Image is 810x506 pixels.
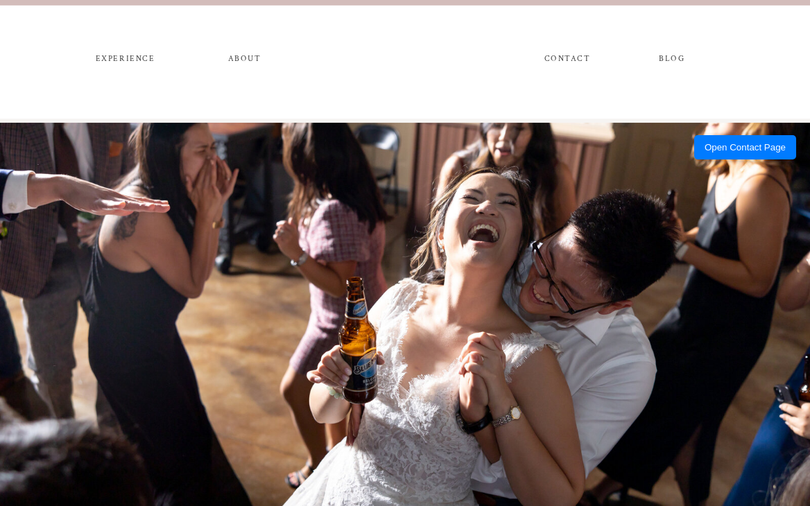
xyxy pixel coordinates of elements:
[544,54,589,69] a: CONTACT
[225,54,264,69] a: ABOUT
[89,54,160,69] a: experience
[694,135,796,159] button: Open Contact Page
[647,54,696,69] a: blog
